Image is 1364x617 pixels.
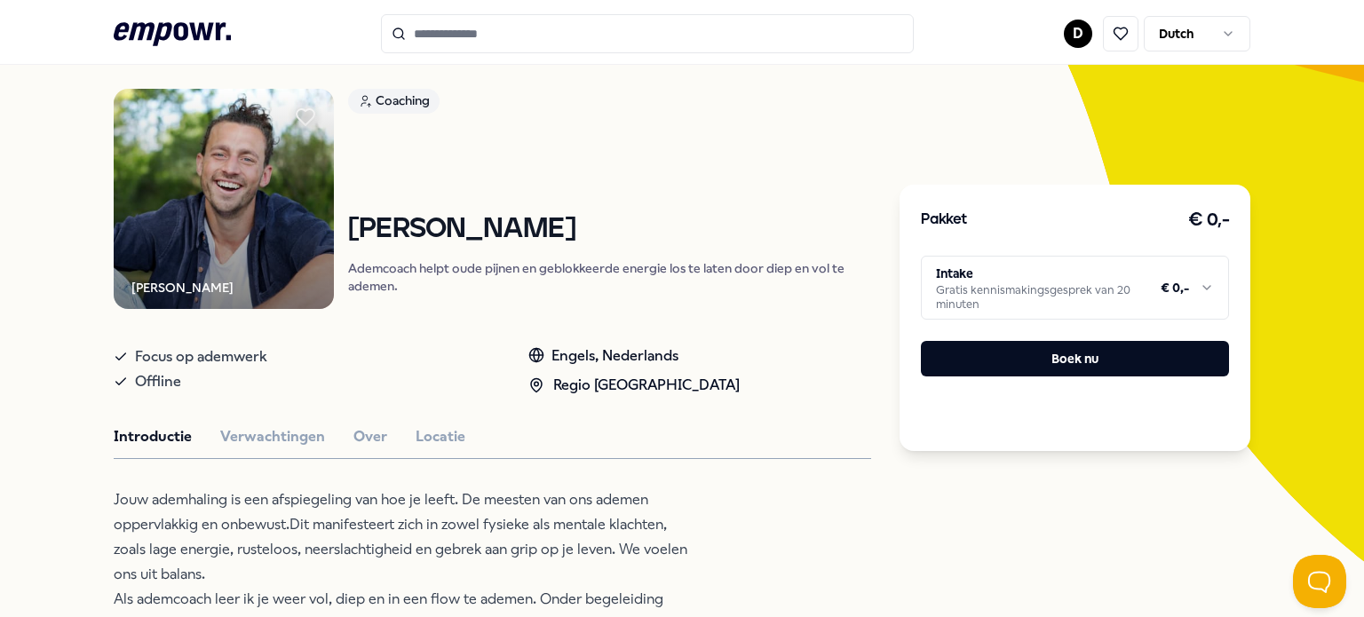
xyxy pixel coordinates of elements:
[353,425,387,448] button: Over
[921,209,967,232] h3: Pakket
[114,89,334,309] img: Product Image
[528,374,740,397] div: Regio [GEOGRAPHIC_DATA]
[348,89,871,120] a: Coaching
[381,14,914,53] input: Search for products, categories or subcategories
[1188,206,1230,234] h3: € 0,-
[135,369,181,394] span: Offline
[921,341,1229,376] button: Boek nu
[348,259,871,295] p: Ademcoach helpt oude pijnen en geblokkeerde energie los te laten door diep en vol te ademen.
[348,89,440,114] div: Coaching
[528,344,740,368] div: Engels, Nederlands
[416,425,465,448] button: Locatie
[114,425,192,448] button: Introductie
[131,278,234,297] div: [PERSON_NAME]
[348,214,871,245] h1: [PERSON_NAME]
[135,344,267,369] span: Focus op ademwerk
[220,425,325,448] button: Verwachtingen
[1293,555,1346,608] iframe: Help Scout Beacon - Open
[1064,20,1092,48] button: D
